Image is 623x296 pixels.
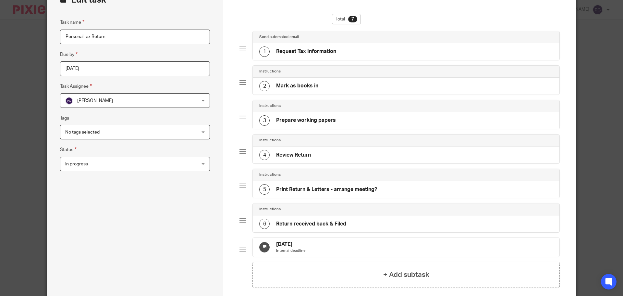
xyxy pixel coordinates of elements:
h4: Review Return [276,152,311,159]
span: In progress [65,162,88,166]
h4: Instructions [259,138,281,143]
div: 5 [259,184,270,195]
label: Task Assignee [60,83,92,90]
h4: + Add subtask [383,270,429,280]
label: Status [60,146,77,153]
h4: Instructions [259,172,281,177]
div: 4 [259,150,270,160]
div: 7 [348,16,357,22]
label: Due by [60,51,78,58]
h4: Return received back & Filed [276,221,346,227]
span: No tags selected [65,130,100,135]
span: [PERSON_NAME] [77,98,113,103]
p: Internal deadline [276,248,306,253]
div: 3 [259,115,270,126]
h4: Instructions [259,207,281,212]
div: 6 [259,219,270,229]
div: 1 [259,46,270,57]
h4: Request Tax Information [276,48,336,55]
input: Pick a date [60,61,210,76]
h4: [DATE] [276,241,306,248]
div: 2 [259,81,270,91]
h4: Send automated email [259,34,299,40]
h4: Instructions [259,103,281,109]
h4: Instructions [259,69,281,74]
h4: Mark as books in [276,83,318,89]
img: svg%3E [65,97,73,105]
div: Total [332,14,361,24]
label: Tags [60,115,69,122]
h4: Print Return & Letters - arrange meeting? [276,186,377,193]
h4: Prepare working papers [276,117,336,124]
label: Task name [60,19,84,26]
